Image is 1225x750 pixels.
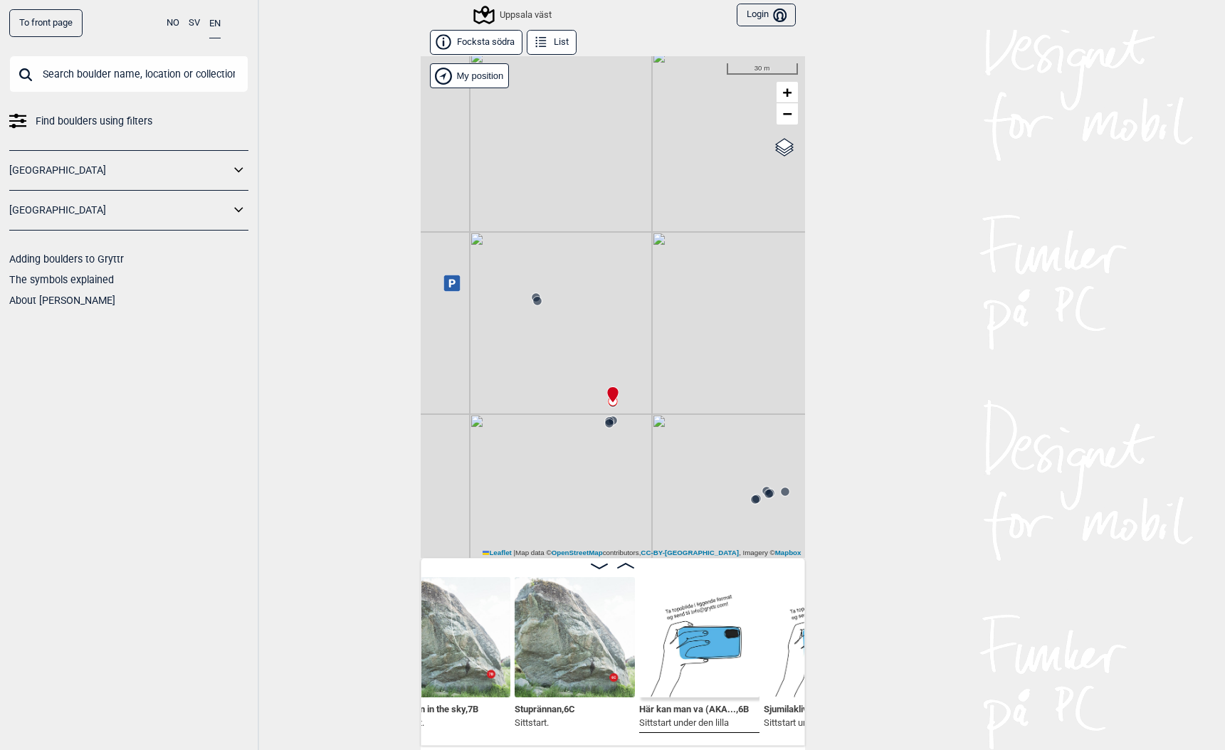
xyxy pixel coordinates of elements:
p: Sittstart under den lilla [764,716,871,730]
img: Mansion in the sky [390,577,510,697]
a: Find boulders using filters [9,111,248,132]
button: NO [167,9,179,37]
a: OpenStreetMap [552,549,603,556]
a: [GEOGRAPHIC_DATA] [9,160,230,181]
button: Focksta södra [430,30,522,55]
button: SV [189,9,200,37]
span: Find boulders using filters [36,111,152,132]
div: Show my position [430,63,509,88]
a: [GEOGRAPHIC_DATA] [9,200,230,221]
button: List [527,30,577,55]
span: Mansion in the sky , 7B [390,701,478,714]
p: Sittstart under den lilla [639,716,749,730]
img: Stuprannan [515,577,635,697]
a: Layers [771,132,798,163]
div: 30 m [727,63,798,75]
a: Zoom in [777,82,798,103]
span: Här kan man va (AKA... , 6B [639,701,749,714]
span: | [514,549,516,556]
a: The symbols explained [9,274,114,285]
span: Stuprännan , 6C [515,701,575,714]
span: − [782,105,792,122]
p: Sittstart. [390,716,478,730]
p: Sittstart. [515,716,575,730]
span: + [782,83,792,101]
button: Login [737,4,795,27]
a: To front page [9,9,83,37]
div: Map data © contributors, , Imagery © [479,548,805,558]
a: Adding boulders to Gryttr [9,253,124,265]
a: Mapbox [775,549,801,556]
a: CC-BY-[GEOGRAPHIC_DATA] [641,549,739,556]
img: Bilde Mangler [764,577,884,697]
div: Uppsala väst [475,6,552,23]
img: Bilde Mangler [639,577,759,697]
a: About [PERSON_NAME] [9,295,115,306]
span: Sjumilakliv (AKA Sp... , 6B+ [764,701,871,714]
a: Zoom out [777,103,798,125]
a: Leaflet [483,549,512,556]
button: EN [209,9,221,38]
input: Search boulder name, location or collection [9,56,248,93]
